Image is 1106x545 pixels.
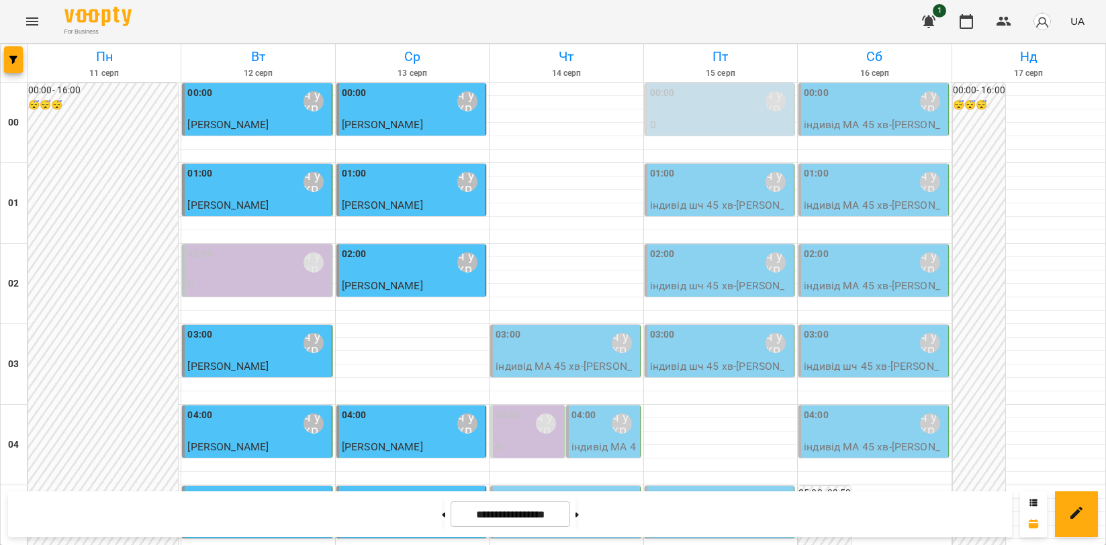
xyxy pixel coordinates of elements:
h6: Нд [954,46,1103,67]
p: індивід МА 45 хв [187,375,328,391]
label: 04:00 [342,408,367,423]
label: 04:00 [571,408,596,423]
div: Мойсук Надія\ ма укр\шч укр\ https://us06web.zoom.us/j/84559859332 [457,413,477,434]
h6: 17 серп [954,67,1103,80]
span: [PERSON_NAME] [342,279,423,292]
label: 04:00 [804,408,829,423]
label: 01:00 [804,166,829,181]
p: індивід МА 45 хв - [PERSON_NAME] [804,117,945,148]
img: Voopty Logo [64,7,132,26]
label: 00:00 [187,86,212,101]
div: Мойсук Надія\ ма укр\шч укр\ https://us06web.zoom.us/j/84559859332 [304,91,324,111]
button: Menu [16,5,48,38]
h6: Пт [646,46,795,67]
p: індивід МА 45 хв - [PERSON_NAME] [804,197,945,229]
div: Мойсук Надія\ ма укр\шч укр\ https://us06web.zoom.us/j/84559859332 [920,252,940,272]
h6: 13 серп [338,67,487,80]
div: Мойсук Надія\ ма укр\шч укр\ https://us06web.zoom.us/j/84559859332 [457,91,477,111]
p: індивід МА 45 хв - [PERSON_NAME] [496,358,637,390]
span: For Business [64,28,132,36]
span: [PERSON_NAME] [342,118,423,131]
label: 01:00 [650,166,675,181]
div: Мойсук Надія\ ма укр\шч укр\ https://us06web.zoom.us/j/84559859332 [766,91,786,111]
div: Мойсук Надія\ ма укр\шч укр\ https://us06web.zoom.us/j/84559859332 [612,333,632,353]
label: 04:00 [496,408,520,423]
label: 00:00 [650,86,675,101]
label: 03:00 [496,328,520,342]
p: індивід МА 45 хв [342,455,483,471]
div: Мойсук Надія\ ма укр\шч укр\ https://us06web.zoom.us/j/84559859332 [304,333,324,353]
label: 02:00 [804,247,829,262]
h6: Чт [492,46,641,67]
div: Мойсук Надія\ ма укр\шч укр\ https://us06web.zoom.us/j/84559859332 [766,333,786,353]
h6: Сб [800,46,949,67]
div: Мойсук Надія\ ма укр\шч укр\ https://us06web.zoom.us/j/84559859332 [766,252,786,272]
label: 00:00 [342,86,367,101]
p: індивід МА 45 хв [342,213,483,230]
label: 02:00 [650,247,675,262]
label: 00:00 [804,86,829,101]
label: 03:00 [804,328,829,342]
div: Мойсук Надія\ ма укр\шч укр\ https://us06web.zoom.us/j/84559859332 [920,172,940,192]
span: [PERSON_NAME] [187,360,269,373]
div: Мойсук Надія\ ма укр\шч укр\ https://us06web.zoom.us/j/84559859332 [920,333,940,353]
h6: 03 [8,357,19,372]
h6: 02 [8,277,19,291]
label: 01:00 [187,166,212,181]
p: індивід МА 45 хв - [PERSON_NAME] [804,439,945,470]
h6: 01 [8,196,19,211]
h6: Ср [338,46,487,67]
p: індивід МА 45 хв ([PERSON_NAME]) [650,133,791,164]
p: індивід шч 45 хв - [PERSON_NAME] [650,358,791,390]
label: 04:00 [187,408,212,423]
p: індивід шч 45 хв - [PERSON_NAME] [804,358,945,390]
p: індивід МА 45 хв [342,133,483,149]
p: індивід шч 45 хв [342,294,483,310]
p: індивід МА 45 хв - [PERSON_NAME] [804,278,945,309]
div: Мойсук Надія\ ма укр\шч укр\ https://us06web.zoom.us/j/84559859332 [920,91,940,111]
p: індивід МА 45 хв - Безкровна Злата [571,439,637,487]
span: [PERSON_NAME] [342,199,423,211]
span: [PERSON_NAME] [187,118,269,131]
div: Мойсук Надія\ ма укр\шч укр\ https://us06web.zoom.us/j/84559859332 [536,413,556,434]
label: 02:00 [187,247,212,262]
p: індивід МА 45 хв [187,213,328,230]
p: 0 [650,117,791,133]
span: UA [1070,14,1085,28]
label: 01:00 [342,166,367,181]
p: Бронь [496,455,561,471]
p: Бронь [187,294,328,310]
span: 1 [933,4,946,17]
p: індивід МА 45 хв [187,133,328,149]
p: індивід шч 45 хв - [PERSON_NAME] [650,278,791,309]
p: індивід шч 45 хв [187,455,328,471]
div: Мойсук Надія\ ма укр\шч укр\ https://us06web.zoom.us/j/84559859332 [304,252,324,272]
div: Мойсук Надія\ ма укр\шч укр\ https://us06web.zoom.us/j/84559859332 [766,172,786,192]
h6: 16 серп [800,67,949,80]
h6: 15 серп [646,67,795,80]
div: Мойсук Надія\ ма укр\шч укр\ https://us06web.zoom.us/j/84559859332 [304,413,324,434]
h6: 04 [8,438,19,452]
h6: 😴😴😴 [953,98,1005,113]
div: Мойсук Надія\ ма укр\шч укр\ https://us06web.zoom.us/j/84559859332 [457,252,477,272]
label: 02:00 [342,247,367,262]
h6: 12 серп [183,67,332,80]
span: [PERSON_NAME] [342,440,423,453]
label: 03:00 [187,328,212,342]
div: Мойсук Надія\ ма укр\шч укр\ https://us06web.zoom.us/j/84559859332 [304,172,324,192]
p: 0 [496,439,561,455]
img: avatar_s.png [1033,12,1052,31]
h6: Пн [30,46,179,67]
span: [PERSON_NAME] [187,440,269,453]
div: Мойсук Надія\ ма укр\шч укр\ https://us06web.zoom.us/j/84559859332 [920,413,940,434]
span: [PERSON_NAME] [187,199,269,211]
h6: 00:00 - 16:00 [953,83,1005,98]
label: 03:00 [650,328,675,342]
h6: 😴😴😴 [28,98,178,113]
h6: 11 серп [30,67,179,80]
p: індивід шч 45 хв - [PERSON_NAME] [650,197,791,229]
div: Мойсук Надія\ ма укр\шч укр\ https://us06web.zoom.us/j/84559859332 [457,172,477,192]
h6: 14 серп [492,67,641,80]
p: 0 [187,278,328,294]
h6: 00 [8,115,19,130]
